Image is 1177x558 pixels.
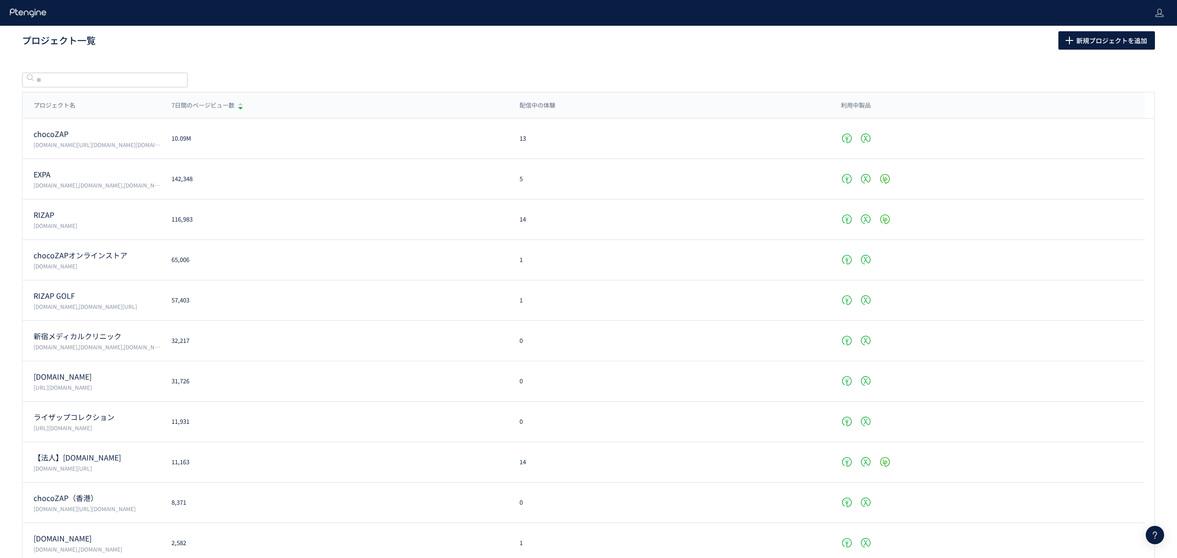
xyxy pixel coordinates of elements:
[1058,31,1155,50] button: 新規プロジェクトを追加
[160,336,509,345] div: 32,217
[509,417,829,426] div: 0
[160,215,509,224] div: 116,983
[160,296,509,305] div: 57,403
[160,377,509,386] div: 31,726
[160,498,509,507] div: 8,371
[160,256,509,264] div: 65,006
[34,371,160,382] p: medical.chocozap.jp
[160,417,509,426] div: 11,931
[34,383,160,391] p: https://medical.chocozap.jp
[509,134,829,143] div: 13
[34,210,160,220] p: RIZAP
[1076,31,1147,50] span: 新規プロジェクトを追加
[520,101,555,110] span: 配信中の体験
[160,539,509,547] div: 2,582
[509,296,829,305] div: 1
[171,101,234,110] span: 7日間のページビュー数
[34,250,160,261] p: chocoZAPオンラインストア
[34,505,160,512] p: chocozap-hk.com/,chocozaphk.gymmasteronline.com/
[34,181,160,189] p: vivana.jp,expa-official.jp,reserve-expa.jp
[34,412,160,422] p: ライザップコレクション
[509,256,829,264] div: 1
[34,262,160,270] p: chocozap.shop
[34,169,160,180] p: EXPA
[34,101,75,110] span: プロジェクト名
[34,331,160,342] p: 新宿メディカルクリニック
[34,290,160,301] p: RIZAP GOLF
[34,302,160,310] p: www.rizap-golf.jp,rizap-golf.ns-test.work/lp/3anniversary-cp/
[509,175,829,183] div: 5
[34,533,160,544] p: rizap-english.jp
[34,424,160,432] p: https://shop.rizap.jp/
[160,175,509,183] div: 142,348
[160,458,509,467] div: 11,163
[34,493,160,503] p: chocoZAP（香港）
[509,539,829,547] div: 1
[34,141,160,148] p: chocozap.jp/,zap-id.jp/,web.my-zap.jp/,liff.campaign.chocozap.sumiyoku.jp/
[34,452,160,463] p: 【法人】rizap.jp
[509,377,829,386] div: 0
[34,222,160,229] p: www.rizap.jp
[34,343,160,351] p: shinjuku3chome-medical.jp,shinjuku3-mc.reserve.ne.jp,www.shinjukumc.com/,shinjukumc.net/,smc-glp1...
[34,129,160,139] p: chocoZAP
[509,215,829,224] div: 14
[34,464,160,472] p: www.rizap.jp/lp/corp/healthseminar/
[841,101,871,110] span: 利用中製品
[509,498,829,507] div: 0
[22,34,1038,47] h1: プロジェクト一覧
[509,458,829,467] div: 14
[160,134,509,143] div: 10.09M
[509,336,829,345] div: 0
[34,545,160,553] p: www.rizap-english.jp,blackboard60s.com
